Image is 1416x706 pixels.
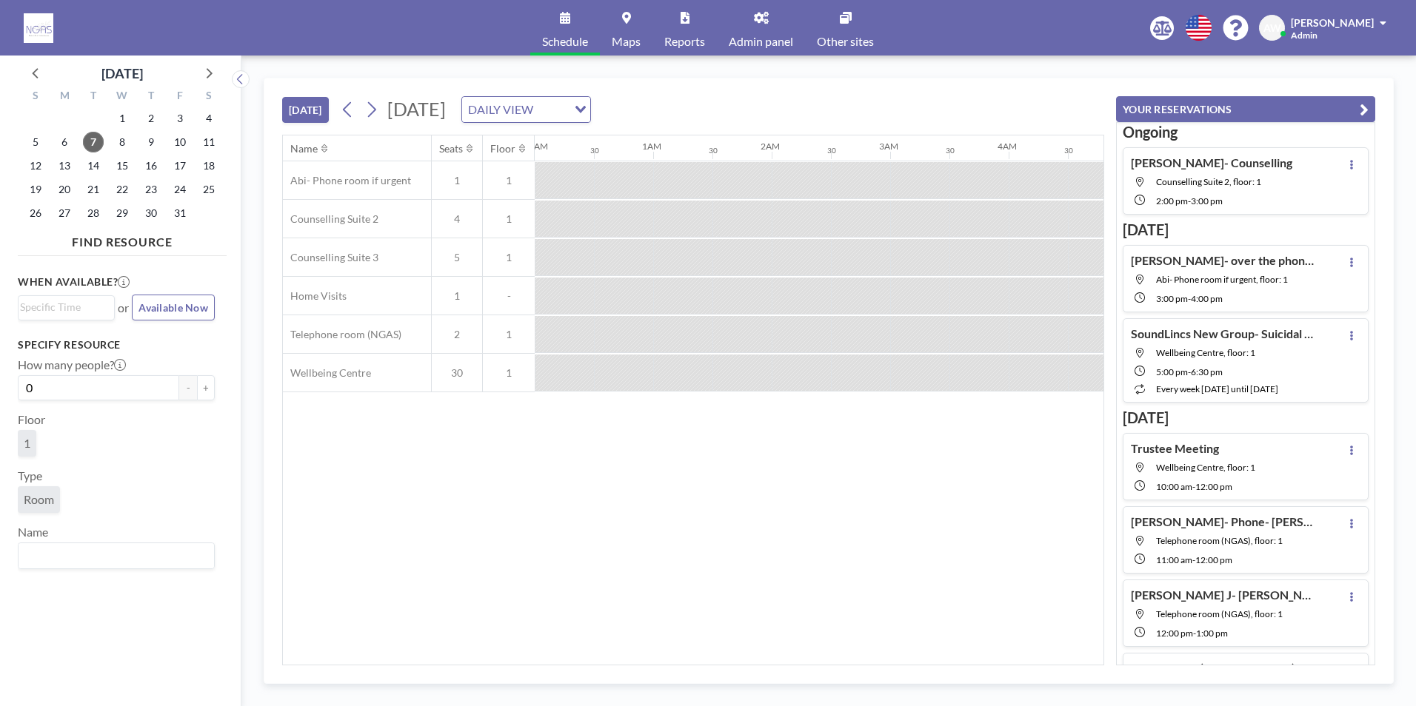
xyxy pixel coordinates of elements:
[483,212,535,226] span: 1
[1156,535,1283,546] span: Telephone room (NGAS), floor: 1
[1291,30,1318,41] span: Admin
[141,132,161,152] span: Thursday, October 9, 2025
[141,203,161,223] span: Thursday, October 30, 2025
[194,87,223,107] div: S
[1123,409,1369,427] h3: [DATE]
[1188,366,1191,377] span: -
[141,179,161,200] span: Thursday, October 23, 2025
[112,132,133,152] span: Wednesday, October 8, 2025
[538,100,566,119] input: Search for option
[1188,195,1191,206] span: -
[465,100,536,119] span: DAILY VIEW
[483,251,535,264] span: 1
[1123,123,1369,141] h3: Ongoing
[1192,481,1195,492] span: -
[1116,96,1375,122] button: YOUR RESERVATIONS
[1156,293,1188,304] span: 3:00 PM
[524,141,548,152] div: 12AM
[83,155,104,176] span: Tuesday, October 14, 2025
[136,87,165,107] div: T
[101,63,143,84] div: [DATE]
[21,87,50,107] div: S
[25,203,46,223] span: Sunday, October 26, 2025
[483,174,535,187] span: 1
[18,525,48,539] label: Name
[141,155,161,176] span: Thursday, October 16, 2025
[198,179,219,200] span: Saturday, October 25, 2025
[761,141,780,152] div: 2AM
[282,97,329,123] button: [DATE]
[612,36,641,47] span: Maps
[118,300,129,315] span: or
[817,36,874,47] span: Other sites
[290,142,318,155] div: Name
[132,295,215,320] button: Available Now
[283,328,401,341] span: Telephone room (NGAS)
[642,141,661,152] div: 1AM
[664,36,705,47] span: Reports
[1156,462,1255,473] span: Wellbeing Centre, floor: 1
[25,155,46,176] span: Sunday, October 12, 2025
[1156,176,1261,187] span: Counselling Suite 2, floor: 1
[112,155,133,176] span: Wednesday, October 15, 2025
[462,97,590,122] div: Search for option
[946,146,955,155] div: 30
[24,13,53,43] img: organization-logo
[83,132,104,152] span: Tuesday, October 7, 2025
[1191,195,1223,206] span: 3:00 PM
[283,251,378,264] span: Counselling Suite 3
[483,366,535,380] span: 1
[387,98,446,120] span: [DATE]
[170,155,190,176] span: Friday, October 17, 2025
[197,375,215,400] button: +
[25,132,46,152] span: Sunday, October 5, 2025
[1156,628,1193,639] span: 12:00 PM
[483,289,535,303] span: -
[1156,481,1192,492] span: 10:00 AM
[1131,155,1292,170] h4: [PERSON_NAME]- Counselling
[1195,554,1232,565] span: 12:00 PM
[542,36,588,47] span: Schedule
[18,357,126,372] label: How many people?
[439,142,463,155] div: Seats
[483,328,535,341] span: 1
[1156,347,1255,358] span: Wellbeing Centre, floor: 1
[1064,146,1073,155] div: 30
[1263,21,1281,35] span: AW
[432,251,482,264] span: 5
[50,87,79,107] div: M
[83,179,104,200] span: Tuesday, October 21, 2025
[432,174,482,187] span: 1
[54,155,75,176] span: Monday, October 13, 2025
[998,141,1017,152] div: 4AM
[1123,221,1369,239] h3: [DATE]
[1131,326,1316,341] h4: SoundLincs New Group- Suicidal support
[24,492,54,506] span: Room
[1156,554,1192,565] span: 11:00 AM
[19,296,114,318] div: Search for option
[18,468,42,483] label: Type
[1131,441,1219,456] h4: Trustee Meeting
[54,132,75,152] span: Monday, October 6, 2025
[18,229,227,249] h4: FIND RESOURCE
[432,289,482,303] span: 1
[179,375,197,400] button: -
[170,203,190,223] span: Friday, October 31, 2025
[1192,554,1195,565] span: -
[432,366,482,380] span: 30
[24,436,30,450] span: 1
[729,36,793,47] span: Admin panel
[54,179,75,200] span: Monday, October 20, 2025
[1131,661,1295,676] h4: Safe Ground (Homeless Group)
[19,543,214,568] div: Search for option
[1156,195,1188,206] span: 2:00 PM
[141,108,161,129] span: Thursday, October 2, 2025
[432,212,482,226] span: 4
[879,141,898,152] div: 3AM
[112,108,133,129] span: Wednesday, October 1, 2025
[198,132,219,152] span: Saturday, October 11, 2025
[1191,293,1223,304] span: 4:00 PM
[112,203,133,223] span: Wednesday, October 29, 2025
[1156,383,1278,394] span: every week [DATE] until [DATE]
[1291,16,1374,29] span: [PERSON_NAME]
